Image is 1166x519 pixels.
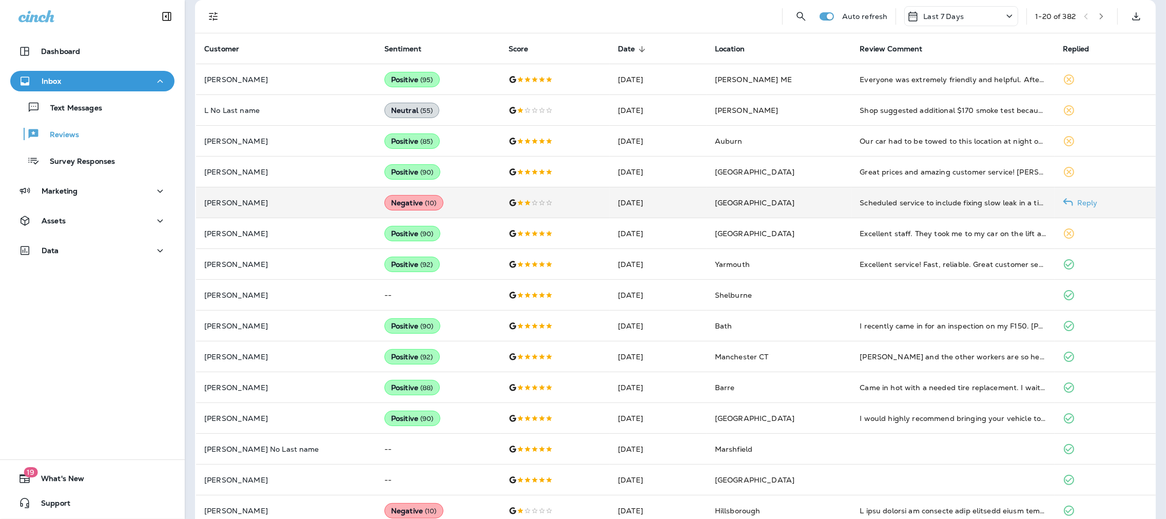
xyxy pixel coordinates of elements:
button: Assets [10,210,174,231]
p: L No Last name [204,106,368,114]
div: Negative [384,503,443,518]
p: [PERSON_NAME] [204,199,368,207]
p: [PERSON_NAME] No Last name [204,445,368,453]
span: Replied [1063,45,1103,54]
span: ( 90 ) [420,322,434,331]
span: 19 [24,467,37,477]
p: [PERSON_NAME] [204,322,368,330]
p: Auto refresh [842,12,888,21]
td: [DATE] [610,465,707,495]
span: Hillsborough [715,506,761,515]
span: ( 90 ) [420,229,434,238]
div: Positive [384,257,440,272]
button: Inbox [10,71,174,91]
button: Collapse Sidebar [152,6,181,27]
span: Bath [715,321,732,331]
div: Great prices and amazing customer service! Tom was fantastic definitely recommend [860,167,1046,177]
span: [GEOGRAPHIC_DATA] [715,198,794,207]
p: Dashboard [41,47,80,55]
span: Customer [204,45,252,54]
td: [DATE] [610,249,707,280]
div: Excellent staff. They took me to my car on the lift and explained what was going on with the car.... [860,228,1046,239]
p: [PERSON_NAME] [204,414,368,422]
span: Date [618,45,635,53]
span: [PERSON_NAME] [715,106,779,115]
div: Positive [384,164,440,180]
td: -- [376,280,500,311]
span: Support [31,499,70,511]
span: [GEOGRAPHIC_DATA] [715,414,794,423]
span: ( 10 ) [425,199,437,207]
span: [GEOGRAPHIC_DATA] [715,167,794,177]
td: [DATE] [610,341,707,372]
p: [PERSON_NAME] [204,260,368,268]
td: -- [376,434,500,465]
p: Marketing [42,187,77,195]
p: [PERSON_NAME] [204,476,368,484]
td: [DATE] [610,187,707,218]
div: Scheduled service to include fixing slow leak in a tire. Was told that they were unable to find a... [860,198,1046,208]
div: Everyone was extremely friendly and helpful. After my vehicle had been checked someone came and s... [860,74,1046,85]
div: Our car had to be towed to this location at night on a weekend with an unknown issue. The Auburn ... [860,136,1046,146]
span: Location [715,45,745,53]
span: Sentiment [384,45,435,54]
span: ( 85 ) [420,137,433,146]
button: Dashboard [10,41,174,62]
span: ( 90 ) [420,414,434,423]
td: [DATE] [610,218,707,249]
button: Data [10,240,174,261]
span: Marshfield [715,445,752,454]
div: Came in hot with a needed tire replacement. I waited too long to get them replaced. Took them les... [860,382,1046,393]
td: [DATE] [610,126,707,157]
span: Customer [204,45,239,53]
span: Shelburne [715,291,752,300]
div: Positive [384,349,440,364]
button: 19What's New [10,468,174,489]
span: Barre [715,383,735,392]
span: ( 10 ) [425,507,437,515]
div: Excellent service! Fast, reliable. Great customer service. Highly recommend! [860,259,1046,270]
p: [PERSON_NAME] [204,168,368,176]
p: Inbox [42,77,61,85]
p: [PERSON_NAME] [204,383,368,392]
span: ( 95 ) [420,75,433,84]
p: Reviews [40,130,79,140]
p: Text Messages [40,104,102,113]
td: [DATE] [610,372,707,403]
td: [DATE] [610,64,707,95]
p: Survey Responses [40,157,115,167]
div: Neutral [384,103,440,118]
span: ( 88 ) [420,383,433,392]
span: Replied [1063,45,1090,53]
div: 1 - 20 of 382 [1035,12,1076,21]
span: [GEOGRAPHIC_DATA] [715,475,794,485]
div: Positive [384,133,440,149]
p: Reply [1073,199,1098,207]
span: ( 92 ) [420,260,433,269]
p: [PERSON_NAME] [204,75,368,84]
div: Positive [384,411,440,426]
span: Score [509,45,529,53]
button: Text Messages [10,97,174,118]
td: -- [376,465,500,495]
span: ( 55 ) [420,106,433,115]
button: Support [10,493,174,513]
td: [DATE] [610,95,707,126]
td: [DATE] [610,280,707,311]
p: [PERSON_NAME] [204,229,368,238]
span: Auburn [715,137,743,146]
div: I recently came in for an inspection on my F150. Ivan found the rear brake pads to be worn beyond... [860,321,1046,331]
span: [PERSON_NAME] ME [715,75,792,84]
button: Reviews [10,123,174,145]
p: Assets [42,217,66,225]
td: [DATE] [610,157,707,187]
p: [PERSON_NAME] [204,353,368,361]
button: Marketing [10,181,174,201]
span: Yarmouth [715,260,750,269]
button: Filters [203,6,224,27]
span: Manchester CT [715,352,769,361]
div: I have brought my vehicles here numerous times for work. They are overpriced and unprofessional, ... [860,506,1046,516]
div: Shop suggested additional $170 smoke test because vehicle had check engine code P0455. ChatGPT su... [860,105,1046,116]
span: Date [618,45,649,54]
div: Negative [384,195,443,210]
